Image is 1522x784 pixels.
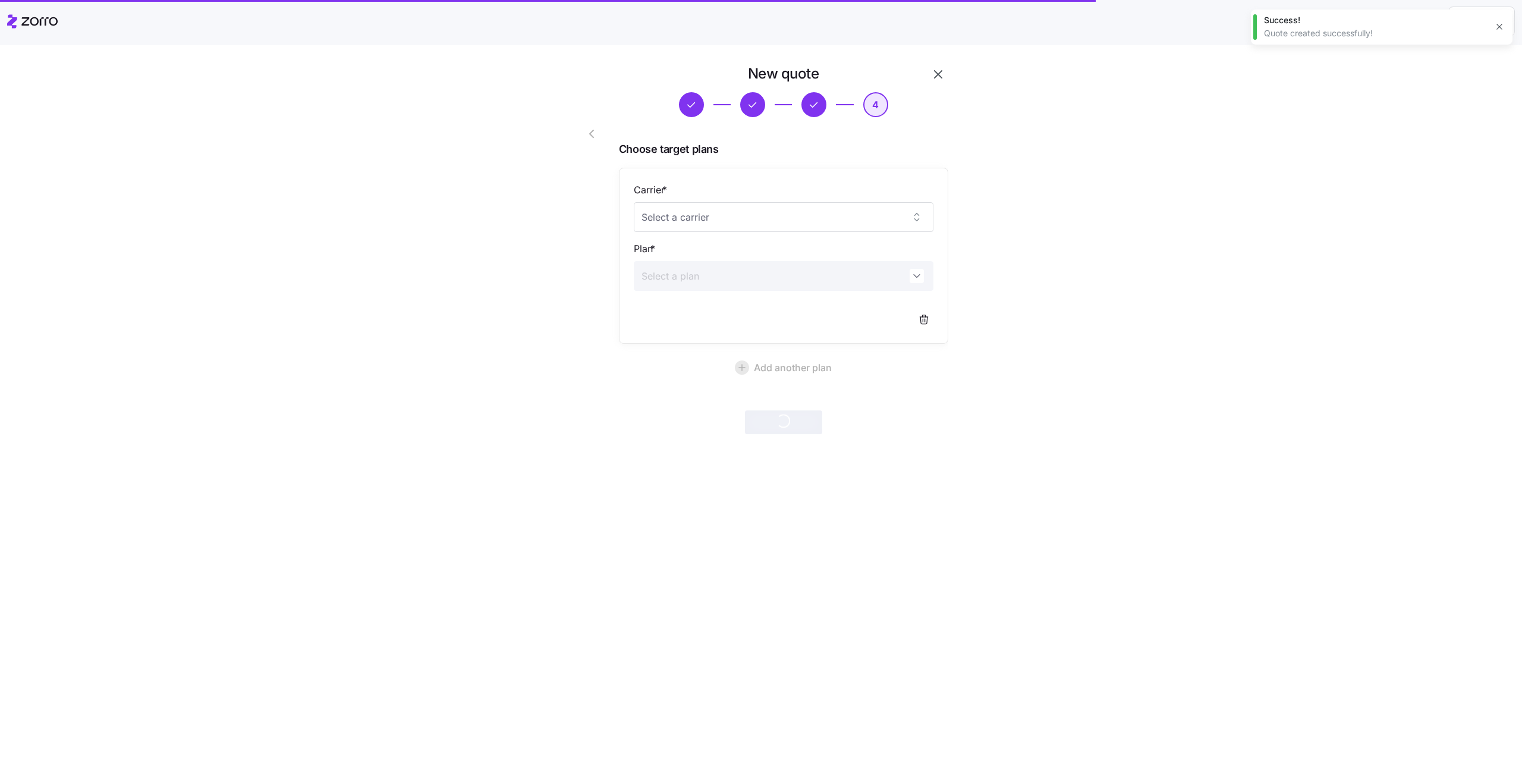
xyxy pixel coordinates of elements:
label: Carrier [634,183,669,197]
input: Select a plan [634,261,933,291]
div: Quote created successfully! [1264,27,1486,39]
label: Plan [634,242,658,256]
span: Choose target plans [619,141,948,158]
button: 4 [863,92,888,117]
svg: add icon [735,360,749,375]
input: Select a carrier [634,202,933,232]
button: Add another plan [619,353,948,382]
div: Success! [1264,14,1486,26]
h1: New quote [748,64,819,83]
span: Add another plan [754,360,832,375]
